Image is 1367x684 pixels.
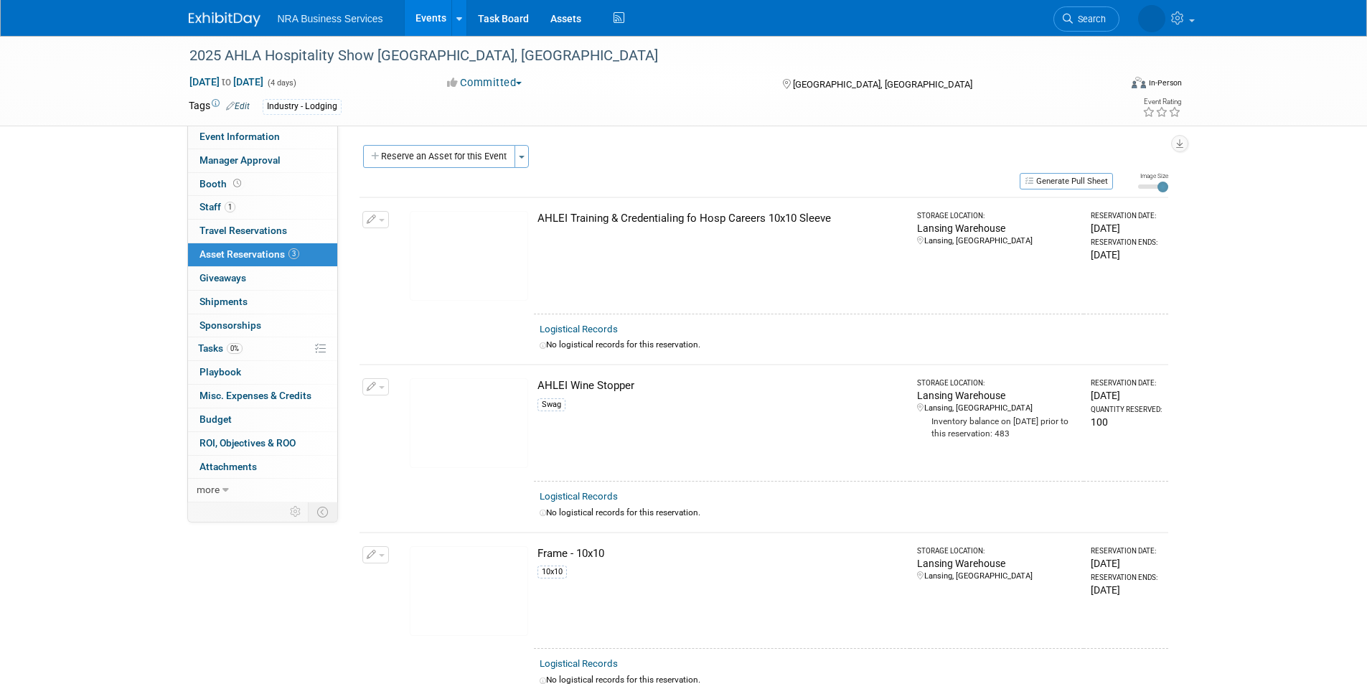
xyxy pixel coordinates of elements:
[1138,172,1168,180] div: Image Size
[1091,221,1162,235] div: [DATE]
[1091,556,1162,571] div: [DATE]
[188,314,337,337] a: Sponsorships
[1073,14,1106,24] span: Search
[540,324,618,334] a: Logistical Records
[220,76,233,88] span: to
[1142,98,1181,106] div: Event Rating
[188,291,337,314] a: Shipments
[188,432,337,455] a: ROI, Objectives & ROO
[1091,248,1162,262] div: [DATE]
[917,403,1079,414] div: Lansing, [GEOGRAPHIC_DATA]
[198,342,243,354] span: Tasks
[227,343,243,354] span: 0%
[288,248,299,259] span: 3
[917,571,1079,582] div: Lansing, [GEOGRAPHIC_DATA]
[263,99,342,114] div: Industry - Lodging
[917,235,1079,247] div: Lansing, [GEOGRAPHIC_DATA]
[1091,388,1162,403] div: [DATE]
[199,296,248,307] span: Shipments
[793,79,972,90] span: [GEOGRAPHIC_DATA], [GEOGRAPHIC_DATA]
[1148,78,1182,88] div: In-Person
[266,78,296,88] span: (4 days)
[188,220,337,243] a: Travel Reservations
[1091,583,1162,597] div: [DATE]
[189,75,264,88] span: [DATE] [DATE]
[1091,573,1162,583] div: Reservation Ends:
[199,131,280,142] span: Event Information
[230,178,244,189] span: Booth not reserved yet
[1053,6,1119,32] a: Search
[917,388,1079,403] div: Lansing Warehouse
[537,378,904,393] div: AHLEI Wine Stopper
[197,484,220,495] span: more
[188,408,337,431] a: Budget
[188,479,337,502] a: more
[199,225,287,236] span: Travel Reservations
[917,414,1079,440] div: Inventory balance on [DATE] prior to this reservation: 483
[917,221,1079,235] div: Lansing Warehouse
[410,211,528,301] img: View Images
[917,556,1079,571] div: Lansing Warehouse
[184,43,1098,69] div: 2025 AHLA Hospitality Show [GEOGRAPHIC_DATA], [GEOGRAPHIC_DATA]
[537,566,567,578] div: 10x10
[917,546,1079,556] div: Storage Location:
[1091,378,1162,388] div: Reservation Date:
[188,126,337,149] a: Event Information
[283,502,309,521] td: Personalize Event Tab Strip
[188,149,337,172] a: Manager Approval
[1091,211,1162,221] div: Reservation Date:
[189,98,250,115] td: Tags
[1020,173,1113,189] button: Generate Pull Sheet
[278,13,383,24] span: NRA Business Services
[537,546,904,561] div: Frame - 10x10
[1091,415,1162,429] div: 100
[199,272,246,284] span: Giveaways
[410,378,528,468] img: View Images
[1091,405,1162,415] div: Quantity Reserved:
[199,413,232,425] span: Budget
[199,461,257,472] span: Attachments
[188,243,337,266] a: Asset Reservations3
[442,75,527,90] button: Committed
[199,248,299,260] span: Asset Reservations
[188,337,337,360] a: Tasks0%
[540,507,1162,519] div: No logistical records for this reservation.
[1091,546,1162,556] div: Reservation Date:
[308,502,337,521] td: Toggle Event Tabs
[199,437,296,449] span: ROI, Objectives & ROO
[188,456,337,479] a: Attachments
[537,211,904,226] div: AHLEI Training & Credentialing fo Hosp Careers 10x10 Sleeve
[537,398,565,411] div: Swag
[199,366,241,378] span: Playbook
[917,211,1079,221] div: Storage Location:
[199,319,261,331] span: Sponsorships
[1138,5,1165,32] img: Scott Anderson
[199,201,235,212] span: Staff
[540,658,618,669] a: Logistical Records
[540,491,618,502] a: Logistical Records
[188,196,337,219] a: Staff1
[199,390,311,401] span: Misc. Expenses & Credits
[226,101,250,111] a: Edit
[188,385,337,408] a: Misc. Expenses & Credits
[410,546,528,636] img: View Images
[1035,75,1183,96] div: Event Format
[188,267,337,290] a: Giveaways
[188,173,337,196] a: Booth
[1091,238,1162,248] div: Reservation Ends:
[363,145,515,168] button: Reserve an Asset for this Event
[917,378,1079,388] div: Storage Location:
[1132,77,1146,88] img: Format-Inperson.png
[189,12,260,27] img: ExhibitDay
[225,202,235,212] span: 1
[199,154,281,166] span: Manager Approval
[540,339,1162,351] div: No logistical records for this reservation.
[188,361,337,384] a: Playbook
[199,178,244,189] span: Booth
